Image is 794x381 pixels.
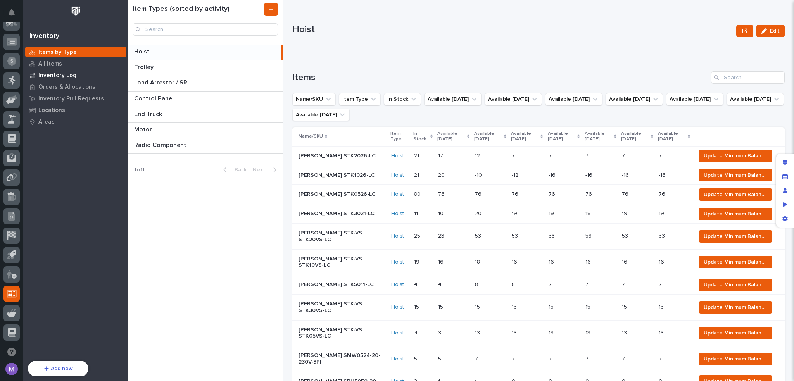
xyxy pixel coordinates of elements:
p: 19 [622,209,629,217]
p: 53 [512,231,520,240]
p: 13 [622,328,628,336]
div: We're available if you need us! [26,128,98,134]
button: Available in 120 Days [666,93,723,105]
span: [PERSON_NAME] [24,187,63,193]
button: users-avatar [3,361,20,377]
button: Update Minimum Balance [699,230,772,243]
tr: [PERSON_NAME] STK-VS STK30VS-LCHoist 1515 1515 1515 1515 1515 1515 1515 1515 Update Minimum Balance [292,294,785,320]
button: Start new chat [132,122,141,131]
p: 15 [549,302,555,310]
span: Edit [770,28,780,34]
p: 76 [585,190,594,198]
p: Orders & Allocations [38,84,95,91]
input: Search [133,23,278,36]
p: Inventory Pull Requests [38,95,104,102]
p: 15 [622,302,628,310]
p: Available [DATE] [658,129,686,144]
p: Hoist [134,47,151,55]
p: Areas [38,119,55,126]
button: Edit [756,25,785,37]
p: All Items [38,60,62,67]
span: [PERSON_NAME] [24,166,63,172]
span: Update Minimum Balance [704,258,767,266]
span: Next [253,167,270,172]
p: 15 [659,302,665,310]
p: 80 [414,190,422,198]
p: Hoist [292,24,733,35]
p: 16 [512,257,519,265]
a: Areas [23,116,128,128]
p: Inventory Log [38,72,76,79]
h1: Item Types (sorted by activity) [133,5,262,14]
p: Trolley [134,62,155,71]
span: Update Minimum Balance [704,233,767,240]
button: Name/SKU [292,93,336,105]
span: Update Minimum Balance [704,171,767,179]
p: 7 [549,354,553,362]
p: Available [DATE] [437,129,465,144]
p: 19 [414,257,421,265]
p: [PERSON_NAME] SMW0524-20-230V-3PH [299,352,385,365]
p: -16 [622,171,630,179]
p: Radio Component [134,140,188,149]
a: 📖Help Docs [5,95,45,109]
span: • [64,187,67,193]
div: Manage users [778,184,792,198]
p: 7 [512,354,516,362]
p: 4 [414,328,419,336]
p: Available [DATE] [511,129,539,144]
p: Load Arrestor / SRL [134,78,192,86]
span: Back [230,167,247,172]
p: 13 [475,328,482,336]
button: Available Today [424,93,482,105]
p: 20 [438,171,446,179]
img: Brittany [8,159,20,171]
a: Locations [23,104,128,116]
input: Search [711,71,785,84]
p: 76 [475,190,483,198]
tr: [PERSON_NAME] STK-VS STK20VS-LCHoist 2525 2323 5353 5353 5353 5353 5353 5353 Update Minimum Balance [292,223,785,249]
a: TrolleyTrolley [128,60,283,76]
img: 1736555164131-43832dd5-751b-4058-ba23-39d91318e5a0 [16,166,22,172]
p: [PERSON_NAME] STK-VS STK20VS-LC [299,230,385,243]
img: 1736555164131-43832dd5-751b-4058-ba23-39d91318e5a0 [8,120,22,134]
p: Available [DATE] [621,129,649,144]
a: MotorMotor [128,123,283,138]
button: Add new [28,361,88,376]
p: -12 [512,171,520,179]
button: Update Minimum Balance [699,208,772,220]
p: 7 [549,280,553,288]
p: -16 [659,171,667,179]
p: 21 [414,151,421,159]
p: 53 [549,231,556,240]
p: Name/SKU [299,132,323,141]
p: -16 [585,171,594,179]
p: 4 [438,280,443,288]
a: Hoist [391,304,404,310]
p: 19 [549,209,556,217]
p: 23 [438,231,446,240]
a: All Items [23,58,128,69]
a: Items by Type [23,46,128,58]
span: Help Docs [16,98,42,105]
p: 20 [475,209,483,217]
span: [DATE] [69,187,85,193]
p: 76 [512,190,520,198]
a: Hoist [391,172,404,179]
p: 7 [659,354,663,362]
span: Update Minimum Balance [704,191,767,198]
p: 19 [585,209,592,217]
button: Update Minimum Balance [699,150,772,162]
p: 1 of 1 [128,160,151,179]
p: 7 [659,151,663,159]
tr: [PERSON_NAME] STK1026-LCHoist 2121 2020 -10-10 -12-12 -16-16 -16-16 -16-16 -16-16 Update Minimum ... [292,166,785,185]
div: Manage fields and data [778,170,792,184]
p: 53 [622,231,630,240]
p: Items by Type [38,49,77,56]
span: Update Minimum Balance [704,281,767,289]
a: Hoist [391,233,404,240]
p: 53 [585,231,593,240]
p: 13 [549,328,555,336]
p: 5 [438,354,443,362]
p: 7 [475,354,480,362]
